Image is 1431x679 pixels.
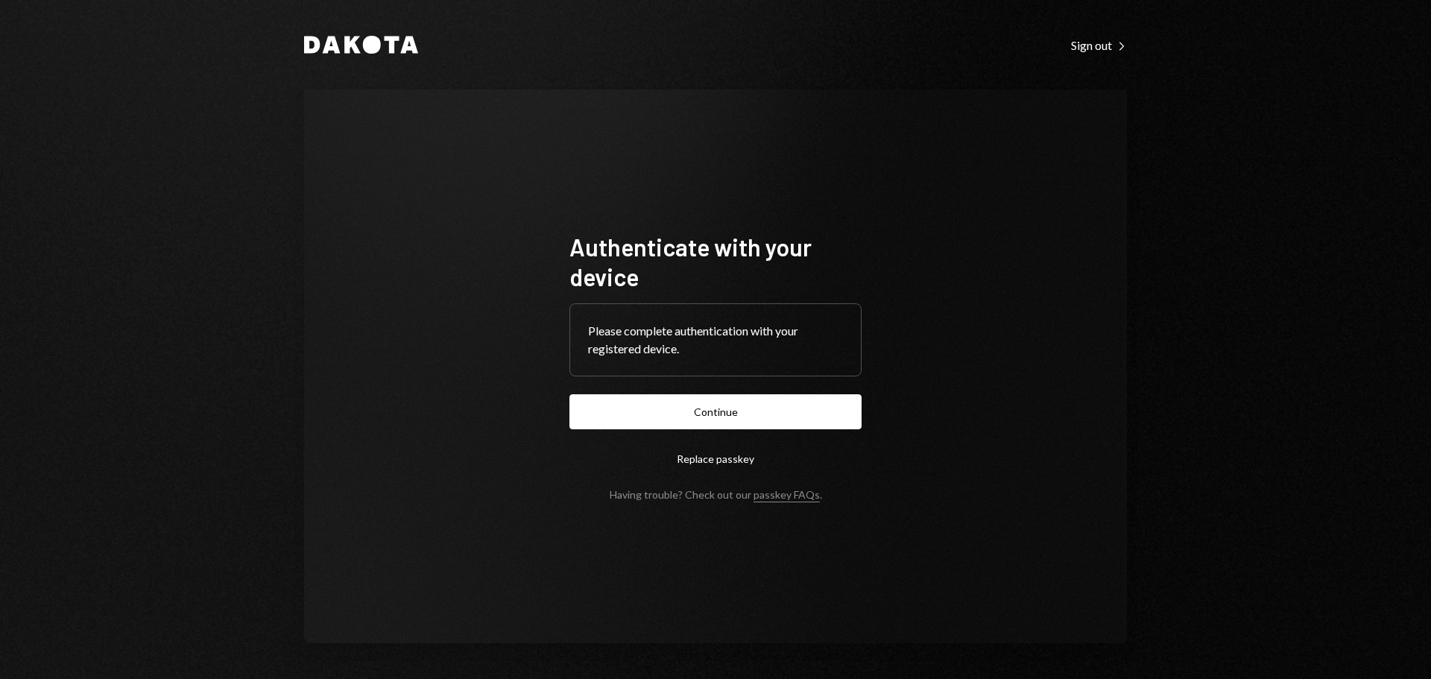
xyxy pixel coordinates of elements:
[569,232,862,291] h1: Authenticate with your device
[754,488,820,502] a: passkey FAQs
[1071,37,1127,53] a: Sign out
[610,488,822,501] div: Having trouble? Check out our .
[588,322,843,358] div: Please complete authentication with your registered device.
[1071,38,1127,53] div: Sign out
[569,441,862,476] button: Replace passkey
[569,394,862,429] button: Continue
